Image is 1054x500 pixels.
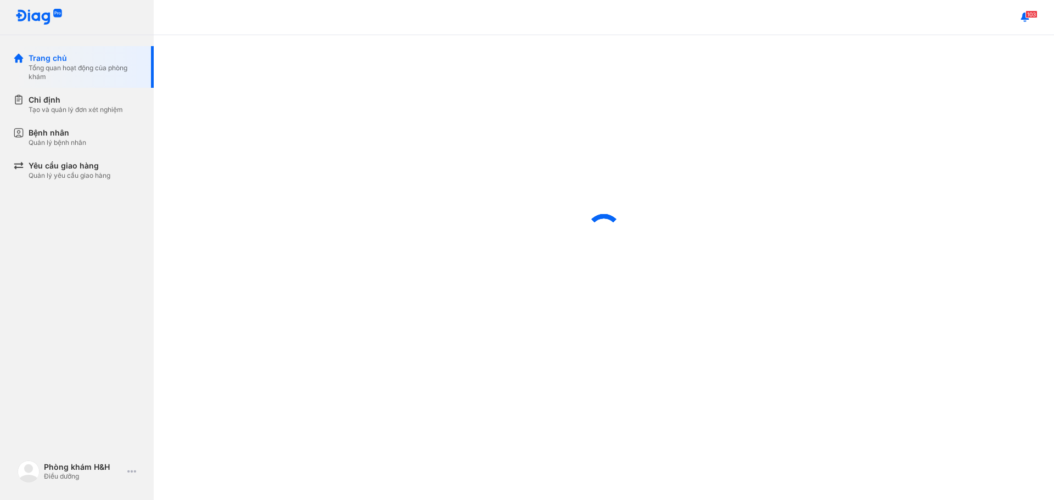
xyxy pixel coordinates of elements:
div: Tạo và quản lý đơn xét nghiệm [29,105,123,114]
div: Điều dưỡng [44,472,123,481]
div: Quản lý yêu cầu giao hàng [29,171,110,180]
div: Chỉ định [29,94,123,105]
div: Phòng khám H&H [44,462,123,472]
div: Yêu cầu giao hàng [29,160,110,171]
img: logo [15,9,63,26]
div: Quản lý bệnh nhân [29,138,86,147]
span: 103 [1025,10,1038,18]
div: Trang chủ [29,53,141,64]
div: Tổng quan hoạt động của phòng khám [29,64,141,81]
img: logo [18,460,40,482]
div: Bệnh nhân [29,127,86,138]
